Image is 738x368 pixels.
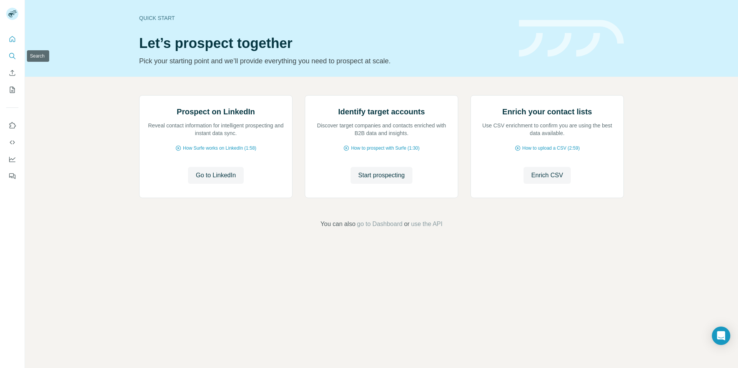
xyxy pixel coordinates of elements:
span: or [404,219,409,229]
p: Reveal contact information for intelligent prospecting and instant data sync. [147,122,284,137]
button: Use Surfe on LinkedIn [6,119,18,132]
div: Quick start [139,14,510,22]
span: You can also [321,219,356,229]
button: use the API [411,219,442,229]
h2: Enrich your contact lists [502,106,592,117]
span: How to upload a CSV (2:59) [522,145,580,152]
button: My lists [6,83,18,97]
button: Enrich CSV [524,167,571,184]
button: Search [6,49,18,63]
img: banner [519,20,624,57]
button: Go to LinkedIn [188,167,243,184]
button: Dashboard [6,152,18,166]
button: Feedback [6,169,18,183]
p: Use CSV enrichment to confirm you are using the best data available. [479,122,616,137]
h2: Prospect on LinkedIn [177,106,255,117]
button: Start prospecting [351,167,412,184]
div: Open Intercom Messenger [712,327,730,345]
button: Quick start [6,32,18,46]
span: Start prospecting [358,171,405,180]
p: Pick your starting point and we’ll provide everything you need to prospect at scale. [139,56,510,66]
button: Use Surfe API [6,135,18,149]
h2: Identify target accounts [338,106,425,117]
button: go to Dashboard [357,219,402,229]
span: How Surfe works on LinkedIn (1:58) [183,145,256,152]
span: Go to LinkedIn [196,171,236,180]
span: Enrich CSV [531,171,563,180]
p: Discover target companies and contacts enriched with B2B data and insights. [313,122,450,137]
button: Enrich CSV [6,66,18,80]
span: How to prospect with Surfe (1:30) [351,145,419,152]
h1: Let’s prospect together [139,36,510,51]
